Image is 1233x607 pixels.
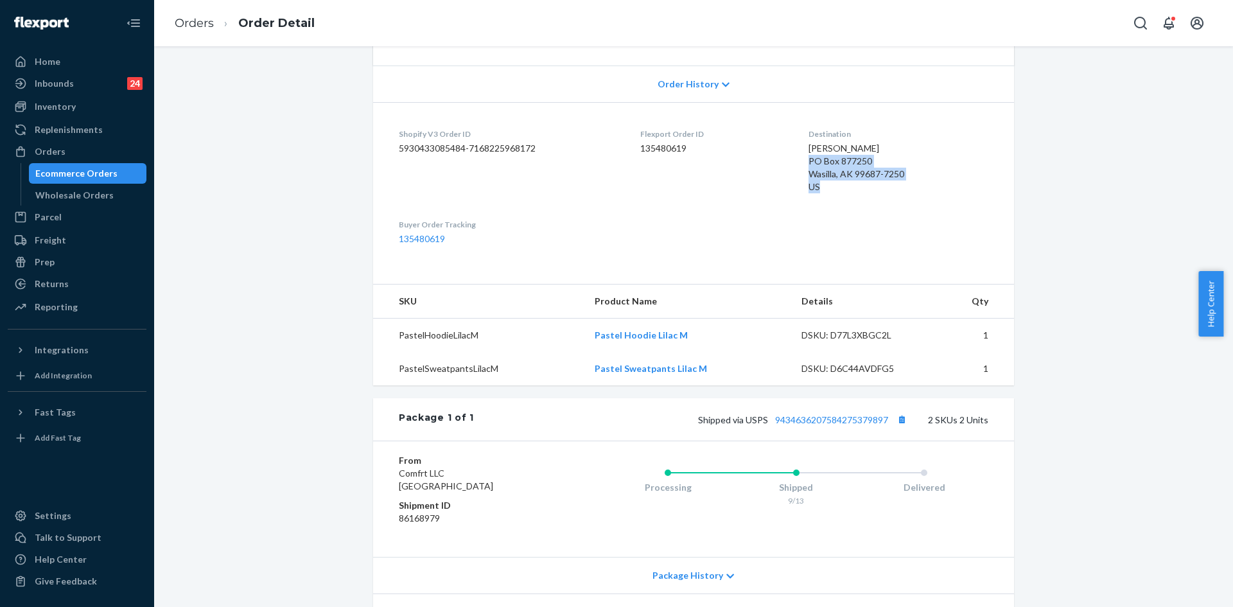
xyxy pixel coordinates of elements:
[35,189,114,202] div: Wholesale Orders
[8,274,146,294] a: Returns
[775,414,888,425] a: 9434636207584275379897
[121,10,146,36] button: Close Navigation
[35,256,55,268] div: Prep
[1198,271,1223,337] button: Help Center
[584,285,791,319] th: Product Name
[35,301,78,313] div: Reporting
[35,123,103,136] div: Replenishments
[791,285,932,319] th: Details
[29,163,147,184] a: Ecommerce Orders
[35,167,118,180] div: Ecommerce Orders
[801,329,922,342] div: DSKU: D77L3XBGC2L
[35,55,60,68] div: Home
[8,297,146,317] a: Reporting
[809,128,988,139] dt: Destination
[860,481,988,494] div: Delivered
[8,73,146,94] a: Inbounds24
[8,230,146,251] a: Freight
[35,406,76,419] div: Fast Tags
[35,211,62,224] div: Parcel
[35,145,66,158] div: Orders
[932,285,1014,319] th: Qty
[373,352,584,385] td: PastelSweatpantsLilacM
[35,277,69,290] div: Returns
[399,411,474,428] div: Package 1 of 1
[595,330,688,340] a: Pastel Hoodie Lilac M
[35,553,87,566] div: Help Center
[652,569,723,582] span: Package History
[474,411,988,428] div: 2 SKUs 2 Units
[801,362,922,375] div: DSKU: D6C44AVDFG5
[35,370,92,381] div: Add Integration
[595,363,707,374] a: Pastel Sweatpants Lilac M
[732,495,861,506] div: 9/13
[1156,10,1182,36] button: Open notifications
[399,454,552,467] dt: From
[399,142,620,155] dd: 5930433085484-7168225968172
[893,411,910,428] button: Copy tracking number
[809,143,904,192] span: [PERSON_NAME] PO Box 877250 Wasilla, AK 99687-7250 US
[399,512,552,525] dd: 86168979
[399,468,493,491] span: Comfrt LLC [GEOGRAPHIC_DATA]
[29,185,147,206] a: Wholesale Orders
[640,142,788,155] dd: 135480619
[8,506,146,526] a: Settings
[8,571,146,592] button: Give Feedback
[399,219,620,230] dt: Buyer Order Tracking
[399,233,445,244] a: 135480619
[373,319,584,353] td: PastelHoodieLilacM
[1184,10,1210,36] button: Open account menu
[8,207,146,227] a: Parcel
[8,119,146,140] a: Replenishments
[932,319,1014,353] td: 1
[238,16,315,30] a: Order Detail
[35,77,74,90] div: Inbounds
[8,340,146,360] button: Integrations
[8,549,146,570] a: Help Center
[175,16,214,30] a: Orders
[35,531,101,544] div: Talk to Support
[35,100,76,113] div: Inventory
[640,128,788,139] dt: Flexport Order ID
[35,344,89,356] div: Integrations
[658,78,719,91] span: Order History
[373,285,584,319] th: SKU
[35,575,97,588] div: Give Feedback
[8,402,146,423] button: Fast Tags
[932,352,1014,385] td: 1
[164,4,325,42] ol: breadcrumbs
[8,365,146,386] a: Add Integration
[8,51,146,72] a: Home
[8,428,146,448] a: Add Fast Tag
[35,509,71,522] div: Settings
[14,17,69,30] img: Flexport logo
[8,527,146,548] a: Talk to Support
[8,141,146,162] a: Orders
[1128,10,1153,36] button: Open Search Box
[698,414,910,425] span: Shipped via USPS
[8,252,146,272] a: Prep
[604,481,732,494] div: Processing
[35,234,66,247] div: Freight
[399,499,552,512] dt: Shipment ID
[8,96,146,117] a: Inventory
[399,128,620,139] dt: Shopify V3 Order ID
[35,432,81,443] div: Add Fast Tag
[127,77,143,90] div: 24
[732,481,861,494] div: Shipped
